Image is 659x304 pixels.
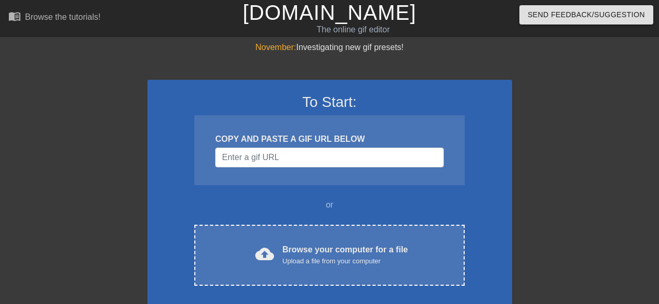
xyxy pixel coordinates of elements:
[243,1,416,24] a: [DOMAIN_NAME]
[161,93,499,111] h3: To Start:
[225,23,482,36] div: The online gif editor
[255,245,274,263] span: cloud_upload
[25,13,101,21] div: Browse the tutorials!
[519,5,653,25] button: Send Feedback/Suggestion
[215,148,443,167] input: Username
[175,199,485,211] div: or
[8,10,21,22] span: menu_book
[282,256,408,266] div: Upload a file from your computer
[282,244,408,266] div: Browse your computer for a file
[8,10,101,26] a: Browse the tutorials!
[528,8,645,21] span: Send Feedback/Suggestion
[147,41,512,54] div: Investigating new gif presets!
[215,133,443,145] div: COPY AND PASTE A GIF URL BELOW
[255,43,296,52] span: November:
